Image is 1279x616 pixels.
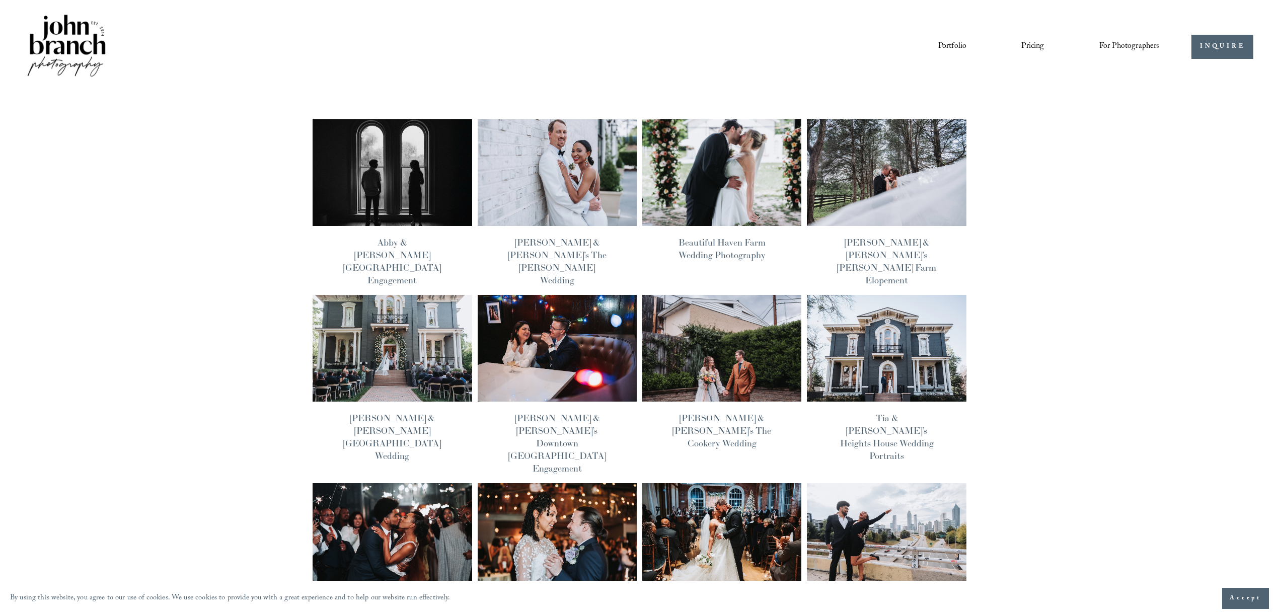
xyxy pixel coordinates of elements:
img: Abby &amp; Reed’s Heights House Hotel Engagement [312,119,473,226]
img: Jacqueline &amp; Timo’s The Cookery Wedding [641,294,802,402]
img: Tia &amp; Obinna’s Heights House Wedding Portraits [806,294,967,402]
a: [PERSON_NAME] & [PERSON_NAME]’s The Cookery Wedding [672,412,771,449]
a: Pricing [1021,38,1044,55]
a: INQUIRE [1191,35,1253,59]
a: [PERSON_NAME] & [PERSON_NAME]’s Downtown [GEOGRAPHIC_DATA] Engagement [508,412,606,475]
a: [PERSON_NAME] & [PERSON_NAME]’s The [PERSON_NAME] Wedding [508,237,607,286]
button: Accept [1222,588,1269,609]
a: Abby & [PERSON_NAME][GEOGRAPHIC_DATA] Engagement [343,237,441,286]
p: By using this website, you agree to our use of cookies. We use cookies to provide you with a grea... [10,591,450,606]
img: Beautiful Haven Farm Wedding Photography [641,119,802,226]
a: folder dropdown [1099,38,1160,55]
a: [PERSON_NAME] & [PERSON_NAME][GEOGRAPHIC_DATA] Wedding [343,412,441,462]
span: Accept [1230,593,1261,603]
img: Chantel &amp; James’ Heights House Hotel Wedding [312,294,473,402]
img: Lauren &amp; Ian’s The Cotton Room Wedding [641,482,802,590]
img: Lorena &amp; Tom’s Downtown Durham Engagement [477,294,638,402]
img: Shakira &amp; Shawn’s Vinewood Stables Wedding [312,482,473,590]
span: For Photographers [1099,39,1160,54]
img: Bella &amp; Mike’s The Maxwell Raleigh Wedding [477,119,638,226]
a: Tia & [PERSON_NAME]’s Heights House Wedding Portraits [840,412,934,462]
a: [PERSON_NAME] & [PERSON_NAME]’s [PERSON_NAME] Farm Elopement [837,237,936,286]
a: Beautiful Haven Farm Wedding Photography [679,237,766,261]
a: Portfolio [938,38,966,55]
img: John Branch IV Photography [26,13,107,81]
img: Bethany &amp; Alexander’s The Cookery Wedding [477,482,638,590]
img: Stephania &amp; Mark’s Gentry Farm Elopement [806,119,967,226]
img: Shakira &amp; Shawn’s Atlanta Engagement [806,482,967,590]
